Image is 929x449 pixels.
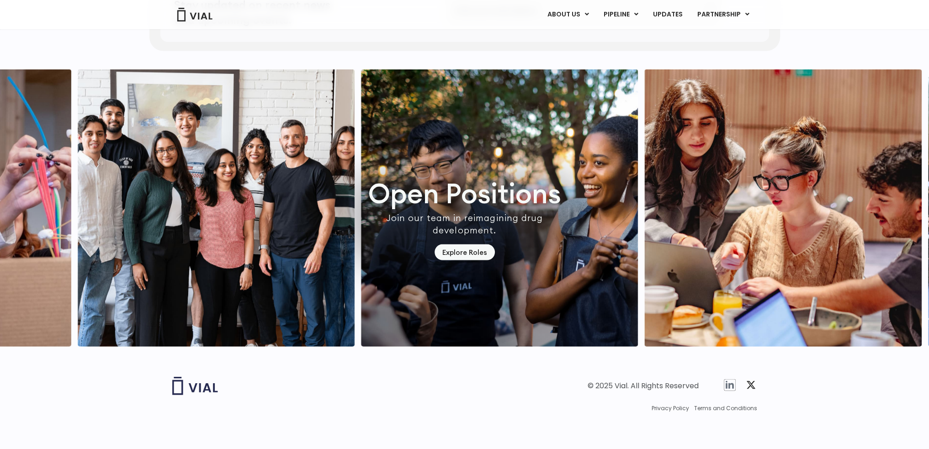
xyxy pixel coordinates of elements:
a: Explore Roles [435,244,495,260]
div: 1 / 7 [361,69,638,347]
div: 2 / 7 [645,69,922,347]
img: http://Group%20of%20smiling%20people%20posing%20for%20a%20picture [78,69,355,347]
img: Vial Logo [176,8,213,21]
a: Privacy Policy [652,404,689,412]
div: © 2025 Vial. All Rights Reserved [588,381,699,391]
a: ABOUT USMenu Toggle [540,7,595,22]
img: Vial logo wih "Vial" spelled out [172,377,218,395]
a: PIPELINEMenu Toggle [596,7,645,22]
div: 7 / 7 [78,69,355,347]
a: Terms and Conditions [694,404,757,412]
img: http://Group%20of%20people%20smiling%20wearing%20aprons [361,69,638,347]
a: UPDATES [645,7,689,22]
a: PARTNERSHIPMenu Toggle [690,7,756,22]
